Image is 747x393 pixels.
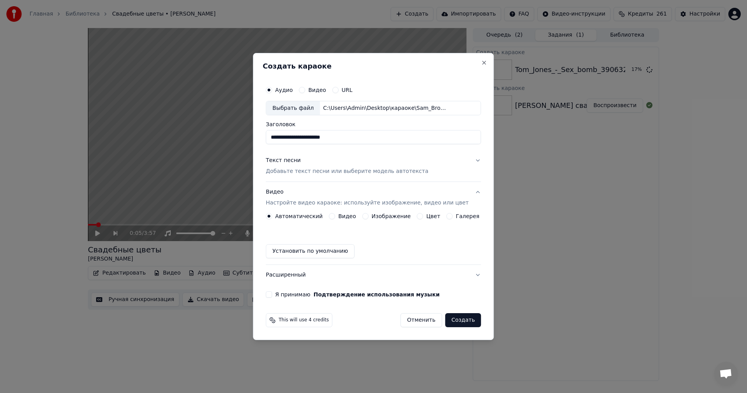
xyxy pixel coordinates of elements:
[308,87,326,93] label: Видео
[266,199,468,207] p: Настройте видео караоке: используйте изображение, видео или цвет
[400,313,442,327] button: Отменить
[275,292,440,297] label: Я принимаю
[426,213,440,219] label: Цвет
[275,213,323,219] label: Автоматический
[338,213,356,219] label: Видео
[266,122,481,127] label: Заголовок
[342,87,352,93] label: URL
[266,101,320,115] div: Выбрать файл
[314,292,440,297] button: Я принимаю
[279,317,329,323] span: This will use 4 credits
[266,189,468,207] div: Видео
[266,182,481,213] button: ВидеоНастройте видео караоке: используйте изображение, видео или цвет
[320,104,452,112] div: C:\Users\Admin\Desktop\караоке\Sam_Brown_-_Stop_47958612.mp3
[266,244,354,258] button: Установить по умолчанию
[372,213,411,219] label: Изображение
[266,157,301,165] div: Текст песни
[266,168,428,176] p: Добавьте текст песни или выберите модель автотекста
[456,213,480,219] label: Галерея
[266,213,481,264] div: ВидеоНастройте видео караоке: используйте изображение, видео или цвет
[445,313,481,327] button: Создать
[275,87,293,93] label: Аудио
[266,151,481,182] button: Текст песниДобавьте текст песни или выберите модель автотекста
[266,265,481,285] button: Расширенный
[263,63,484,70] h2: Создать караоке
